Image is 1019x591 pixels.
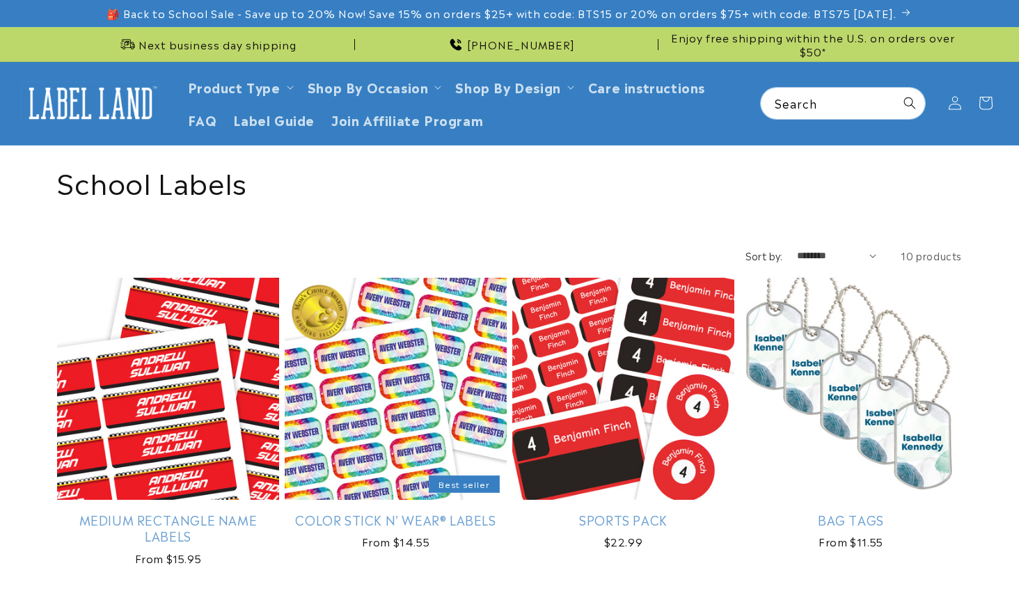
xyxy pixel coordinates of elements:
span: Label Guide [233,111,315,127]
img: Label Land [21,81,160,125]
a: Join Affiliate Program [323,103,491,136]
span: 10 products [901,249,962,262]
summary: Shop By Design [447,70,579,103]
a: Medium Rectangle Name Labels [57,512,279,544]
summary: Shop By Occasion [299,70,448,103]
a: Label Land [16,77,166,130]
span: Shop By Occasion [308,79,429,95]
span: Enjoy free shipping within the U.S. on orders over $50* [664,31,962,58]
a: Label Guide [225,103,323,136]
span: Next business day shipping [139,38,297,52]
h1: School Labels [57,163,962,199]
a: Bag Tags [740,512,962,528]
summary: Product Type [180,70,299,103]
div: Announcement [361,27,658,61]
a: Sports Pack [512,512,734,528]
a: Color Stick N' Wear® Labels [285,512,507,528]
button: Search [894,88,925,118]
label: Sort by: [745,249,783,262]
div: Announcement [57,27,355,61]
span: Care instructions [588,79,705,95]
a: FAQ [180,103,226,136]
span: [PHONE_NUMBER] [467,38,575,52]
div: Announcement [664,27,962,61]
a: Product Type [188,77,281,96]
span: 🎒 Back to School Sale - Save up to 20% Now! Save 15% on orders $25+ with code: BTS15 or 20% on or... [106,6,896,20]
span: Join Affiliate Program [331,111,483,127]
a: Shop By Design [455,77,560,96]
span: FAQ [188,111,217,127]
a: Care instructions [580,70,713,103]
